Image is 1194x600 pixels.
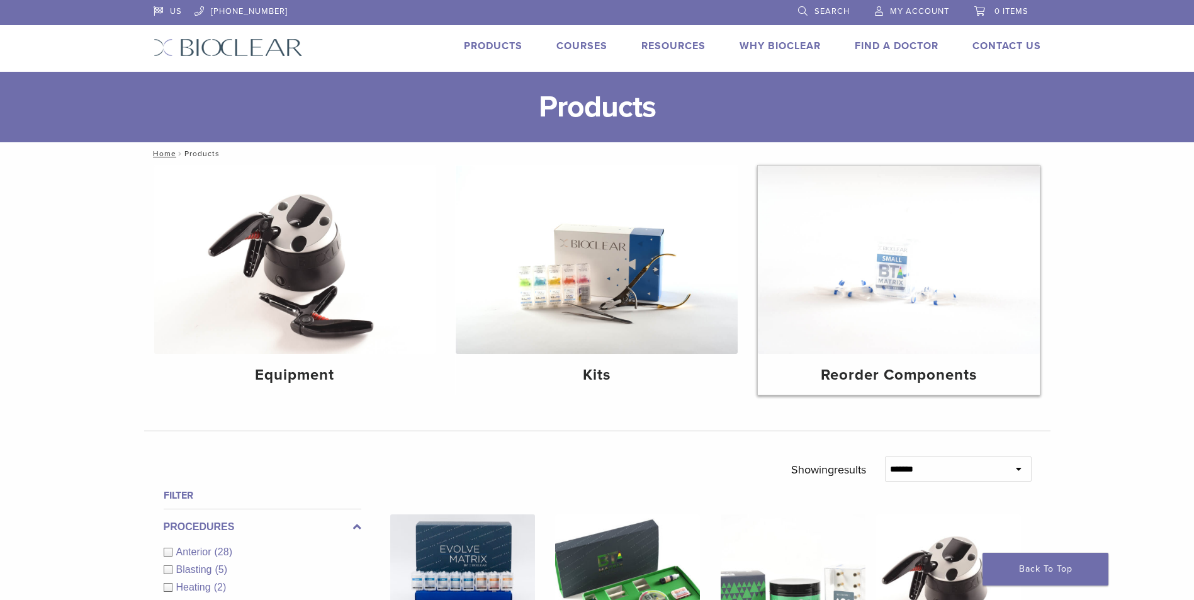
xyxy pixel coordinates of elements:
span: Anterior [176,546,215,557]
h4: Filter [164,488,361,503]
a: Equipment [154,166,436,395]
span: Blasting [176,564,215,575]
a: Home [149,149,176,158]
span: (2) [214,582,227,592]
span: (28) [215,546,232,557]
a: Courses [556,40,607,52]
h4: Equipment [164,364,426,387]
a: Reorder Components [758,166,1040,395]
span: 0 items [994,6,1028,16]
p: Showing results [791,456,866,483]
span: / [176,150,184,157]
a: Kits [456,166,738,395]
a: Why Bioclear [740,40,821,52]
h4: Kits [466,364,728,387]
img: Equipment [154,166,436,354]
span: Heating [176,582,214,592]
label: Procedures [164,519,361,535]
img: Bioclear [154,38,303,57]
img: Reorder Components [758,166,1040,354]
span: (5) [215,564,227,575]
a: Resources [641,40,706,52]
a: Contact Us [972,40,1041,52]
a: Back To Top [983,553,1108,586]
span: My Account [890,6,949,16]
h4: Reorder Components [768,364,1030,387]
a: Find A Doctor [855,40,938,52]
span: Search [814,6,850,16]
nav: Products [144,142,1050,165]
img: Kits [456,166,738,354]
a: Products [464,40,522,52]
